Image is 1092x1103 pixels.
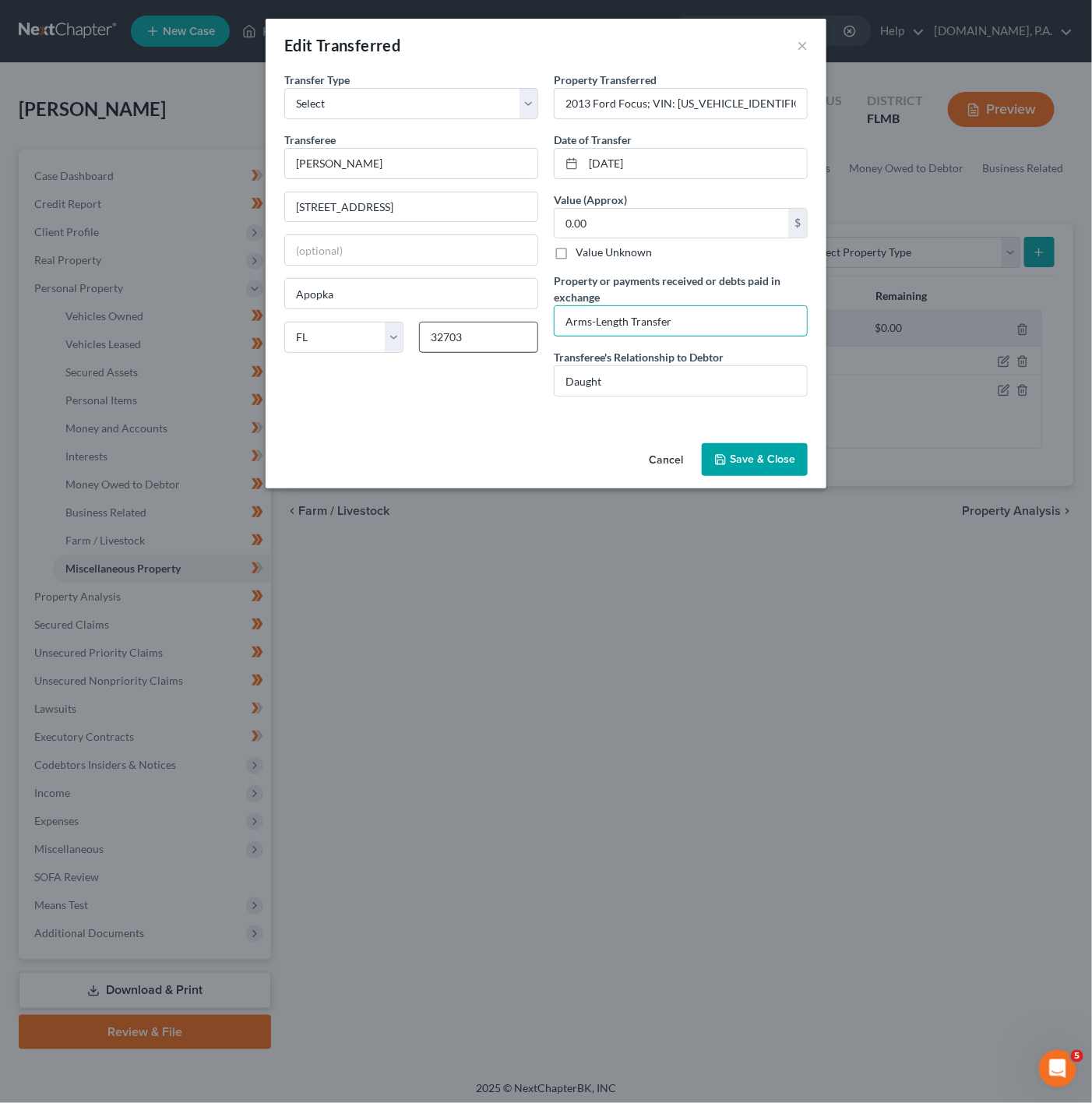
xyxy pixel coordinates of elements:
label: Property or payments received or debts paid in exchange [554,273,808,305]
button: Save & Close [702,443,808,476]
input: MM/DD/YYYY [583,149,807,178]
button: × [797,36,808,55]
input: Enter name... [285,149,537,178]
span: Transfer Type [284,73,350,86]
span: Transferee [284,133,336,146]
span: Property Transferred [554,73,657,86]
input: -- [555,306,807,336]
input: ex. Title to 2004 Jeep Compass [555,89,807,118]
div: Edit Transferred [284,34,400,56]
input: Enter address... [285,192,537,222]
div: $ [788,209,807,238]
label: Value (Approx) [554,192,627,208]
button: Cancel [636,445,696,476]
iframe: Intercom live chat [1039,1050,1076,1087]
input: -- [555,366,807,396]
input: 0.00 [555,209,788,238]
input: Enter zip... [419,322,538,353]
label: Value Unknown [576,245,652,260]
span: 5 [1071,1050,1083,1062]
span: Date of Transfer [554,133,632,146]
label: Transferee's Relationship to Debtor [554,349,724,365]
input: Enter city... [285,279,537,308]
input: (optional) [285,235,537,265]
